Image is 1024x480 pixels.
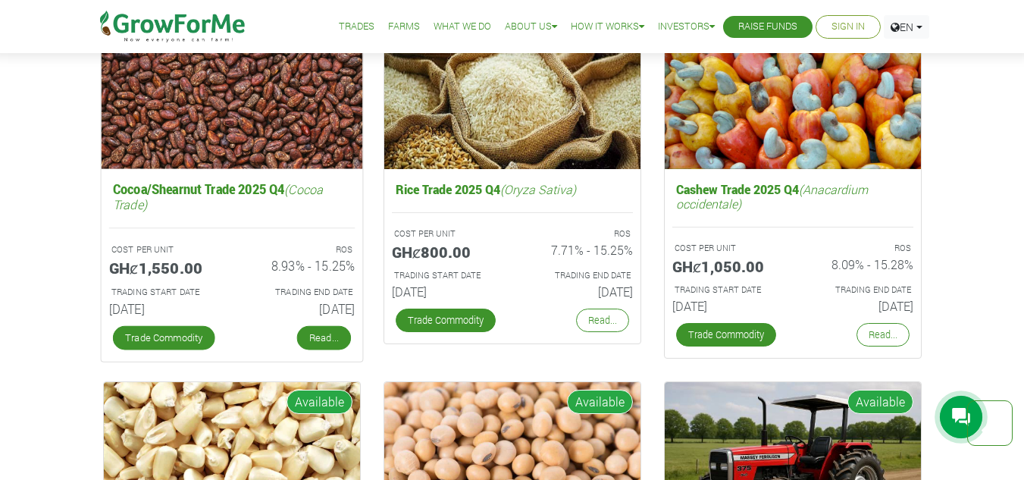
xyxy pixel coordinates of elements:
span: Available [287,390,352,414]
p: Estimated Trading End Date [246,286,352,299]
i: (Cocoa Trade) [112,181,322,212]
p: Estimated Trading End Date [806,284,911,296]
p: COST PER UNIT [675,242,779,255]
h6: 8.93% - 15.25% [243,259,355,274]
a: Sign In [831,19,865,35]
h6: [DATE] [108,301,220,316]
i: (Oryza Sativa) [500,181,576,197]
h6: [DATE] [392,284,501,299]
a: What We Do [434,19,491,35]
h5: Rice Trade 2025 Q4 [392,178,633,200]
a: EN [884,15,929,39]
h5: GHȼ1,050.00 [672,257,781,275]
h6: [DATE] [672,299,781,313]
a: Read... [576,309,629,332]
p: ROS [526,227,631,240]
a: Trade Commodity [396,309,496,332]
span: Available [567,390,633,414]
p: COST PER UNIT [394,227,499,240]
h5: GHȼ800.00 [392,243,501,261]
p: COST PER UNIT [111,243,218,256]
a: Raise Funds [738,19,797,35]
a: Trade Commodity [676,323,776,347]
i: (Anacardium occidentale) [676,181,868,212]
a: Read... [296,326,350,350]
h6: [DATE] [804,299,913,313]
h6: [DATE] [524,284,633,299]
p: Estimated Trading Start Date [675,284,779,296]
h5: Cocoa/Shearnut Trade 2025 Q4 [108,178,354,215]
p: Estimated Trading Start Date [394,269,499,282]
p: Estimated Trading Start Date [111,286,218,299]
h6: [DATE] [243,301,355,316]
p: ROS [246,243,352,256]
span: Available [847,390,913,414]
p: ROS [806,242,911,255]
h6: 8.09% - 15.28% [804,257,913,271]
a: Trade Commodity [112,326,215,350]
p: Estimated Trading End Date [526,269,631,282]
a: About Us [505,19,557,35]
a: Read... [856,323,910,347]
a: Trades [339,19,374,35]
a: Investors [658,19,715,35]
h6: 7.71% - 15.25% [524,243,633,257]
h5: Cashew Trade 2025 Q4 [672,178,913,215]
a: How it Works [571,19,644,35]
a: Farms [388,19,420,35]
h5: GHȼ1,550.00 [108,259,220,277]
